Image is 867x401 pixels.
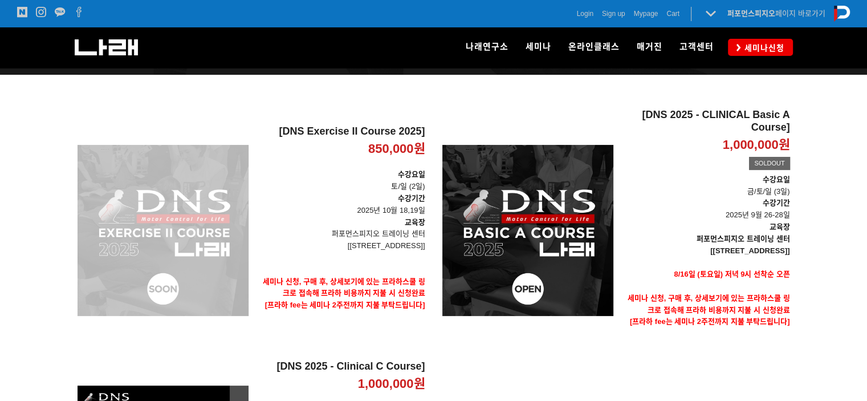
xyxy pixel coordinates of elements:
[257,361,425,373] h2: [DNS 2025 - Clinical C Course]
[723,137,790,153] p: 1,000,000원
[368,141,425,157] p: 850,000원
[358,376,425,392] p: 1,000,000원
[710,246,789,255] strong: [[STREET_ADDRESS]]
[666,8,679,19] a: Cart
[398,170,425,179] strong: 수강요일
[466,42,508,52] span: 나래연구소
[257,193,425,217] p: 2025년 10월 18,19일
[727,9,825,18] a: 퍼포먼스피지오페이지 바로가기
[457,27,517,67] a: 나래연구소
[560,27,628,67] a: 온라인클래스
[630,317,790,326] span: [프라하 fee는 세미나 2주전까지 지불 부탁드립니다]
[257,228,425,240] p: 퍼포먼스피지오 트레이닝 센터
[568,42,620,52] span: 온라인클래스
[763,175,790,184] strong: 수강요일
[257,240,425,252] p: [[STREET_ADDRESS]]
[257,125,425,138] h2: [DNS Exercise II Course 2025]
[526,42,551,52] span: 세미나
[257,169,425,193] p: 토/일 (2일)
[622,109,790,133] h2: [DNS 2025 - CLINICAL Basic A Course]
[679,42,714,52] span: 고객센터
[770,222,790,231] strong: 교육장
[674,270,789,278] span: 8/16일 (토요일) 저녁 9시 선착순 오픈
[517,27,560,67] a: 세미나
[763,199,790,207] strong: 수강기간
[622,109,790,352] a: [DNS 2025 - CLINICAL Basic A Course] 1,000,000원 SOLDOUT 수강요일금/토/일 (3일)수강기간 2025년 9월 26-28일교육장퍼포먼스...
[637,42,662,52] span: 매거진
[741,42,784,54] span: 세미나신청
[697,234,789,243] strong: 퍼포먼스피지오 트레이닝 센터
[671,27,722,67] a: 고객센터
[622,174,790,198] p: 금/토/일 (3일)
[634,8,658,19] a: Mypage
[263,277,425,298] strong: 세미나 신청, 구매 후, 상세보기에 있는 프라하스쿨 링크로 접속해 프라하 비용까지 지불 시 신청완료
[727,9,775,18] strong: 퍼포먼스피지오
[622,197,790,221] p: 2025년 9월 26-28일
[628,294,790,314] strong: 세미나 신청, 구매 후, 상세보기에 있는 프라하스쿨 링크로 접속해 프라하 비용까지 지불 시 신청완료
[628,27,671,67] a: 매거진
[265,301,425,309] span: [프라하 fee는 세미나 2주전까지 지불 부탁드립니다]
[749,157,789,171] div: SOLDOUT
[257,125,425,335] a: [DNS Exercise II Course 2025] 850,000원 수강요일토/일 (2일)수강기간 2025년 10월 18,19일교육장퍼포먼스피지오 트레이닝 센터[[STREE...
[728,39,793,55] a: 세미나신청
[577,8,593,19] a: Login
[398,194,425,202] strong: 수강기간
[602,8,625,19] a: Sign up
[405,218,425,226] strong: 교육장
